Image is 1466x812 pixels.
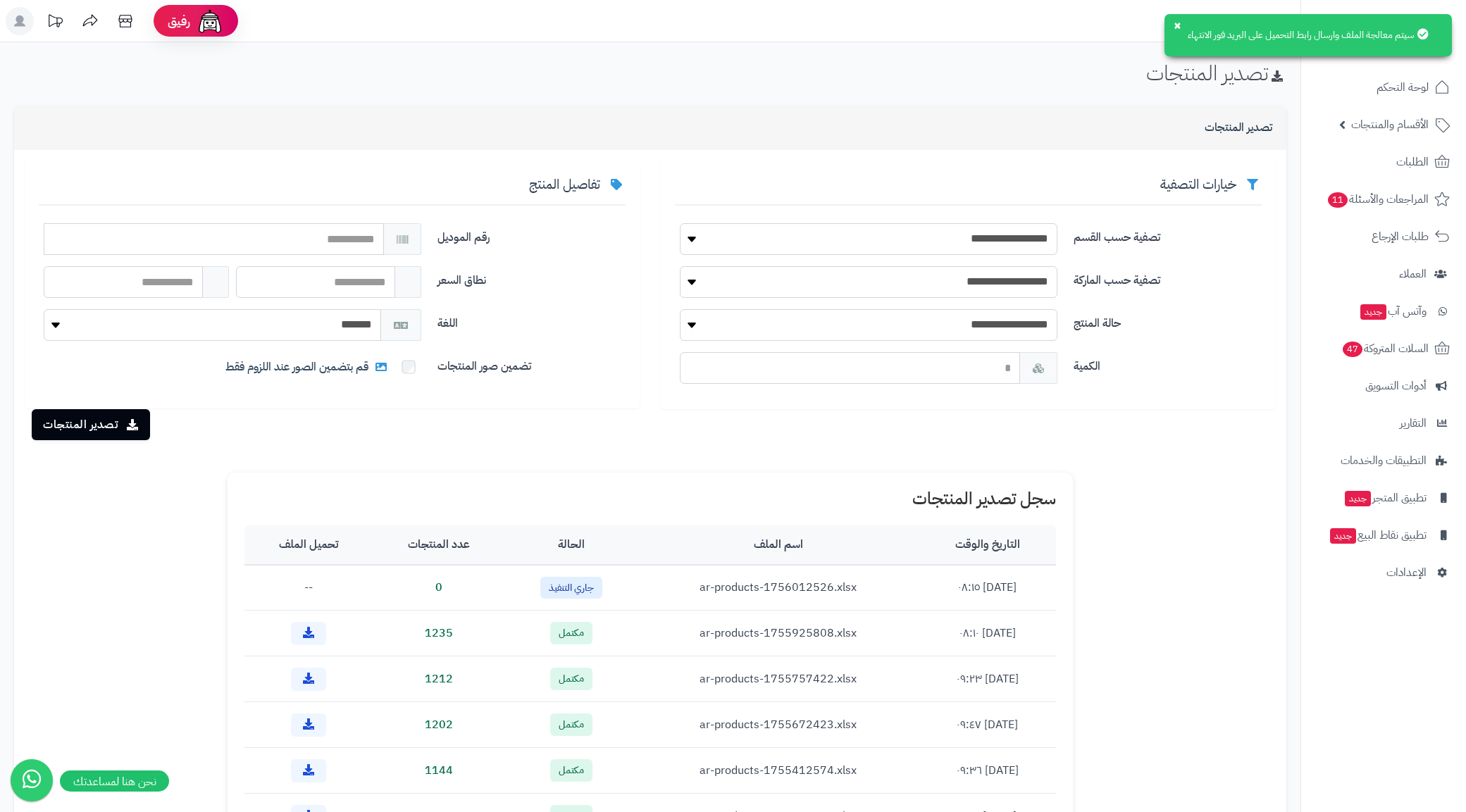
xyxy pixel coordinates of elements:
span: تفاصيل المنتج [529,175,600,194]
a: الطلبات [1310,145,1458,179]
span: جديد [1330,528,1356,544]
td: -- [244,565,373,611]
a: تحديثات المنصة [37,7,73,39]
td: ar-products-1756012526.xlsx [638,565,919,611]
span: المراجعات والأسئلة [1327,189,1429,209]
a: لوحة التحكم [1310,70,1458,104]
a: طلبات الإرجاع [1310,220,1458,254]
th: التاريخ والوقت [919,525,1056,565]
span: طلبات الإرجاع [1372,227,1429,246]
span: الأقسام والمنتجات [1351,115,1429,135]
label: نطاق السعر [432,266,631,289]
td: 1202 [373,702,505,748]
a: أدوات التسويق [1310,369,1458,403]
label: حالة المنتج [1068,309,1267,332]
td: 1235 [373,611,505,656]
label: اللغة [432,309,631,332]
span: التطبيقات والخدمات [1341,451,1427,470]
input: قم بتضمين الصور عند اللزوم فقط [402,361,415,374]
a: السلات المتروكة47 [1310,332,1458,366]
td: [DATE] ٠٨:١٠ [919,611,1056,656]
span: 47 [1343,342,1362,357]
td: ar-products-1755412574.xlsx [638,748,919,794]
span: خيارات التصفية [1160,175,1236,194]
td: [DATE] ٠٩:٢٣ [919,656,1056,702]
span: جاري التنفيذ [540,577,602,599]
td: [DATE] ٠٨:١٥ [919,565,1056,611]
span: الإعدادات [1386,563,1427,582]
span: تطبيق نقاط البيع [1329,525,1427,545]
a: تطبيق نقاط البيعجديد [1310,518,1458,552]
label: رقم الموديل [432,223,631,246]
a: وآتس آبجديد [1310,294,1458,328]
th: عدد المنتجات [373,525,505,565]
a: التطبيقات والخدمات [1310,444,1458,477]
span: 11 [1328,192,1348,208]
label: تضمين صور المنتجات [432,352,631,375]
td: 1144 [373,748,505,794]
span: مكتمل [550,668,592,690]
span: مكتمل [550,759,592,782]
span: مكتمل [550,713,592,736]
td: [DATE] ٠٩:٤٧ [919,702,1056,748]
td: [DATE] ٠٩:٣٦ [919,748,1056,794]
span: تطبيق المتجر [1343,488,1427,508]
span: وآتس آب [1359,301,1427,321]
span: أدوات التسويق [1365,376,1427,396]
span: جديد [1360,304,1386,320]
a: الإعدادات [1310,556,1458,589]
td: 1212 [373,656,505,702]
th: تحميل الملف [244,525,373,565]
button: × [1172,20,1183,31]
button: تصدير المنتجات [32,409,150,440]
span: التقارير [1400,413,1427,433]
label: الكمية [1068,352,1267,375]
div: سيتم معالجة الملف وارسال رابط التحميل على البريد فور الانتهاء [1164,14,1452,56]
img: ai-face.png [196,7,224,35]
h3: تصدير المنتجات [1205,122,1272,135]
a: العملاء [1310,257,1458,291]
span: مكتمل [550,622,592,644]
a: تطبيق المتجرجديد [1310,481,1458,515]
span: قم بتضمين الصور عند اللزوم فقط [225,359,390,375]
th: الحالة [505,525,638,565]
h1: سجل تصدير المنتجات [244,489,1056,508]
a: التقارير [1310,406,1458,440]
label: تصفية حسب القسم [1068,223,1267,246]
th: اسم الملف [638,525,919,565]
td: ar-products-1755925808.xlsx [638,611,919,656]
span: رفيق [168,13,190,30]
span: لوحة التحكم [1377,77,1429,97]
td: ar-products-1755672423.xlsx [638,702,919,748]
a: المراجعات والأسئلة11 [1310,182,1458,216]
td: 0 [373,565,505,611]
td: ar-products-1755757422.xlsx [638,656,919,702]
label: تصفية حسب الماركة [1068,266,1267,289]
span: الطلبات [1396,152,1429,172]
span: العملاء [1399,264,1427,284]
span: جديد [1345,491,1371,506]
h1: تصدير المنتجات [1146,61,1286,85]
span: السلات المتروكة [1341,339,1429,358]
